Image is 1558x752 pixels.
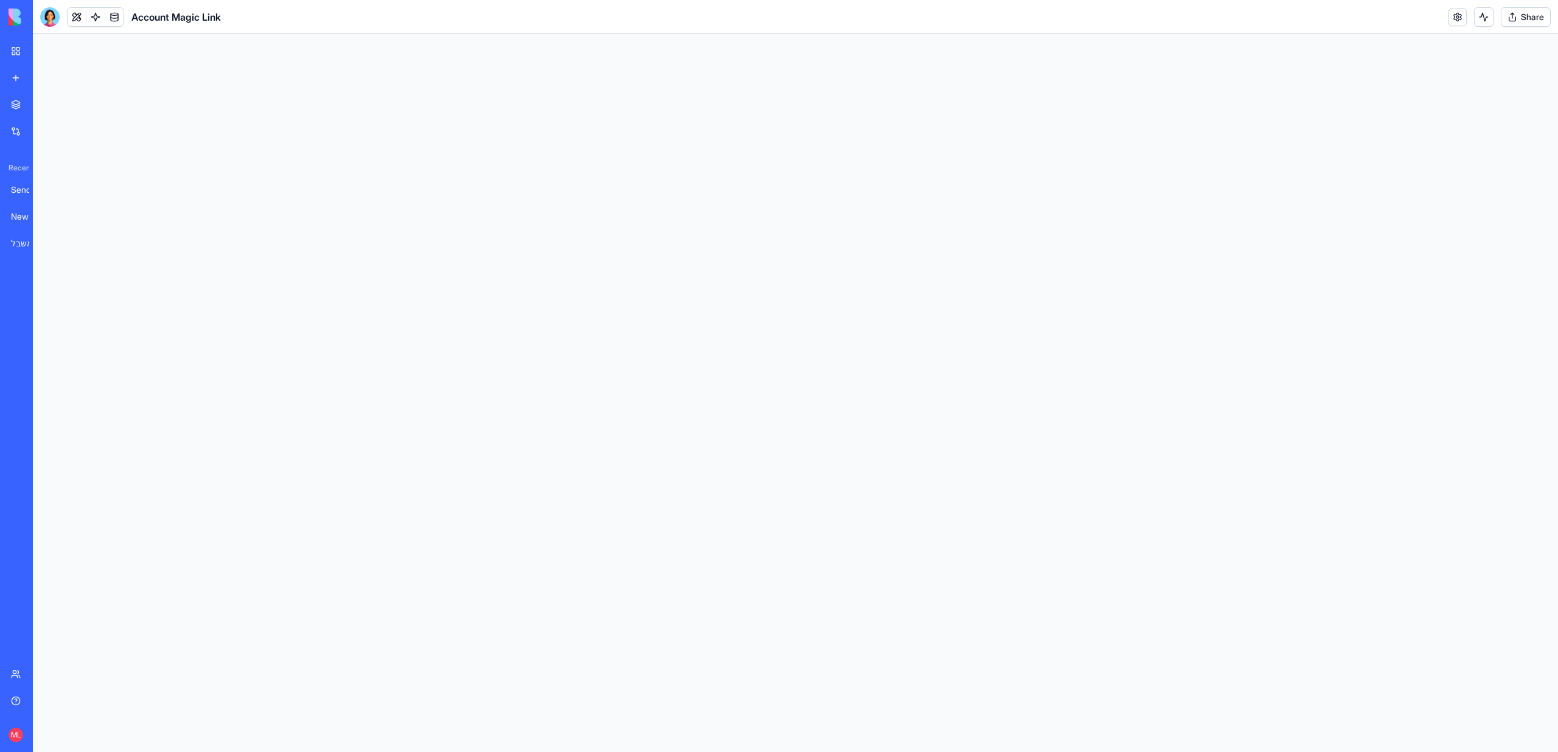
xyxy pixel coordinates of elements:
[131,10,221,24] h1: Account Magic Link
[9,728,23,742] span: ML
[4,163,29,173] span: Recent
[11,237,45,249] div: מדריך שמירה באשבל
[4,231,52,256] a: מדריך שמירה באשבל
[4,204,52,229] a: New App
[4,178,52,202] a: Send Email
[9,9,84,26] img: logo
[11,184,45,196] div: Send Email
[11,211,45,223] div: New App
[1501,7,1551,27] button: Share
